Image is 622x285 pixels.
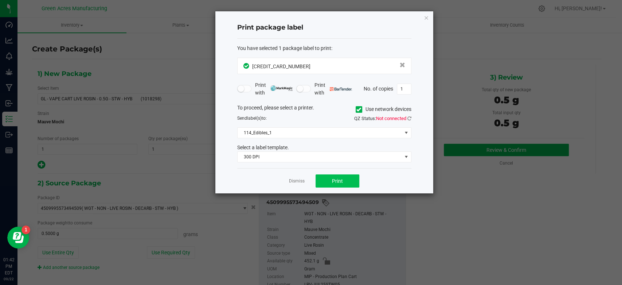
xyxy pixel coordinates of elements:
div: To proceed, please select a printer. [232,104,417,115]
span: Print with [314,81,352,97]
span: Print with [255,81,293,97]
span: QZ Status: [354,116,411,121]
h4: Print package label [237,23,411,32]
img: bartender.png [330,87,352,91]
iframe: Resource center [7,227,29,249]
span: Print [332,178,343,184]
a: Dismiss [289,178,305,184]
span: 114_Edibles_1 [238,128,402,138]
div: Select a label template. [232,144,417,151]
iframe: Resource center unread badge [21,226,30,234]
span: No. of copies [364,85,393,91]
img: mark_magic_cybra.png [270,85,293,91]
span: 300 DPI [238,152,402,162]
button: Print [316,174,359,188]
span: Send to: [237,116,267,121]
span: You have selected 1 package label to print [237,45,331,51]
div: : [237,45,411,52]
label: Use network devices [356,105,411,113]
span: [CREDIT_CARD_NUMBER] [252,63,310,69]
span: In Sync [243,62,250,70]
span: label(s) [247,116,262,121]
span: Not connected [376,116,406,121]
